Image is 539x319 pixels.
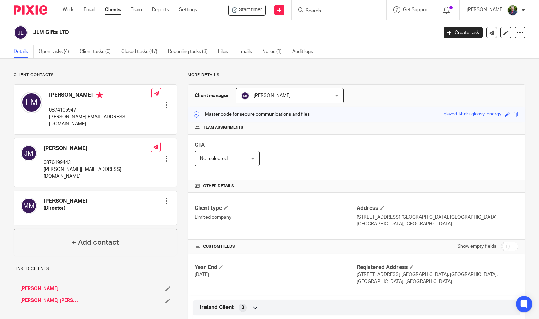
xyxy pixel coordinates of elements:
[228,5,266,16] div: JLM Gifts LTD
[20,297,80,304] a: [PERSON_NAME] [PERSON_NAME]
[14,45,34,58] a: Details
[357,205,518,212] h4: Address
[44,166,151,180] p: [PERSON_NAME][EMAIL_ADDRESS][DOMAIN_NAME]
[121,45,163,58] a: Closed tasks (47)
[44,145,151,152] h4: [PERSON_NAME]
[203,125,243,131] span: Team assignments
[44,205,87,212] h5: (Director)
[200,156,228,161] span: Not selected
[241,304,244,311] span: 3
[84,6,95,13] a: Email
[179,6,197,13] a: Settings
[49,107,151,114] p: 0874105947
[357,272,498,284] span: [STREET_ADDRESS] [GEOGRAPHIC_DATA], [GEOGRAPHIC_DATA], [GEOGRAPHIC_DATA], [GEOGRAPHIC_DATA]
[444,27,483,38] a: Create task
[96,92,103,98] i: Primary
[195,92,229,99] h3: Client manager
[200,304,234,311] span: Ireland Client
[195,142,205,148] span: CTA
[188,72,525,78] p: More details
[152,6,169,13] a: Reports
[195,205,357,212] h4: Client type
[72,237,119,248] h4: + Add contact
[49,92,151,100] h4: [PERSON_NAME]
[21,145,37,161] img: svg%3E
[218,45,233,58] a: Files
[20,285,59,292] a: [PERSON_NAME]
[49,114,151,127] p: [PERSON_NAME][EMAIL_ADDRESS][DOMAIN_NAME]
[444,111,501,118] div: glazed-khaki-glossy-energy
[507,5,518,16] img: download.png
[14,5,47,15] img: Pixie
[403,7,429,12] span: Get Support
[14,25,28,40] img: svg%3E
[305,8,366,14] input: Search
[193,111,310,118] p: Master code for secure communications and files
[239,6,262,14] span: Start timer
[203,183,234,189] span: Other details
[357,264,518,271] h4: Registered Address
[39,45,74,58] a: Open tasks (4)
[195,244,357,250] h4: CUSTOM FIELDS
[195,214,357,221] p: Limited company
[80,45,116,58] a: Client tasks (0)
[467,6,504,13] p: [PERSON_NAME]
[238,45,257,58] a: Emails
[262,45,287,58] a: Notes (1)
[254,93,291,98] span: [PERSON_NAME]
[63,6,73,13] a: Work
[292,45,318,58] a: Audit logs
[131,6,142,13] a: Team
[168,45,213,58] a: Recurring tasks (3)
[21,198,37,214] img: svg%3E
[14,72,177,78] p: Client contacts
[33,29,353,36] h2: JLM Gifts LTD
[44,159,151,166] p: 0876199443
[357,214,518,228] p: [STREET_ADDRESS] [GEOGRAPHIC_DATA], [GEOGRAPHIC_DATA], [GEOGRAPHIC_DATA], [GEOGRAPHIC_DATA]
[195,272,209,277] span: [DATE]
[195,264,357,271] h4: Year End
[457,243,496,250] label: Show empty fields
[21,92,42,113] img: svg%3E
[241,92,249,100] img: svg%3E
[105,6,121,13] a: Clients
[14,266,177,272] p: Linked clients
[44,198,87,205] h4: [PERSON_NAME]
